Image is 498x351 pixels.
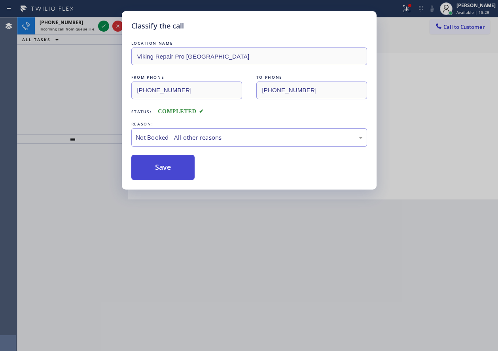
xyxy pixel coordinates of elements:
[131,155,195,180] button: Save
[256,73,367,82] div: TO PHONE
[158,108,204,114] span: COMPLETED
[131,39,367,47] div: LOCATION NAME
[131,73,242,82] div: FROM PHONE
[131,120,367,128] div: REASON:
[256,82,367,99] input: To phone
[131,21,184,31] h5: Classify the call
[131,82,242,99] input: From phone
[131,109,152,114] span: Status:
[136,133,363,142] div: Not Booked - All other reasons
